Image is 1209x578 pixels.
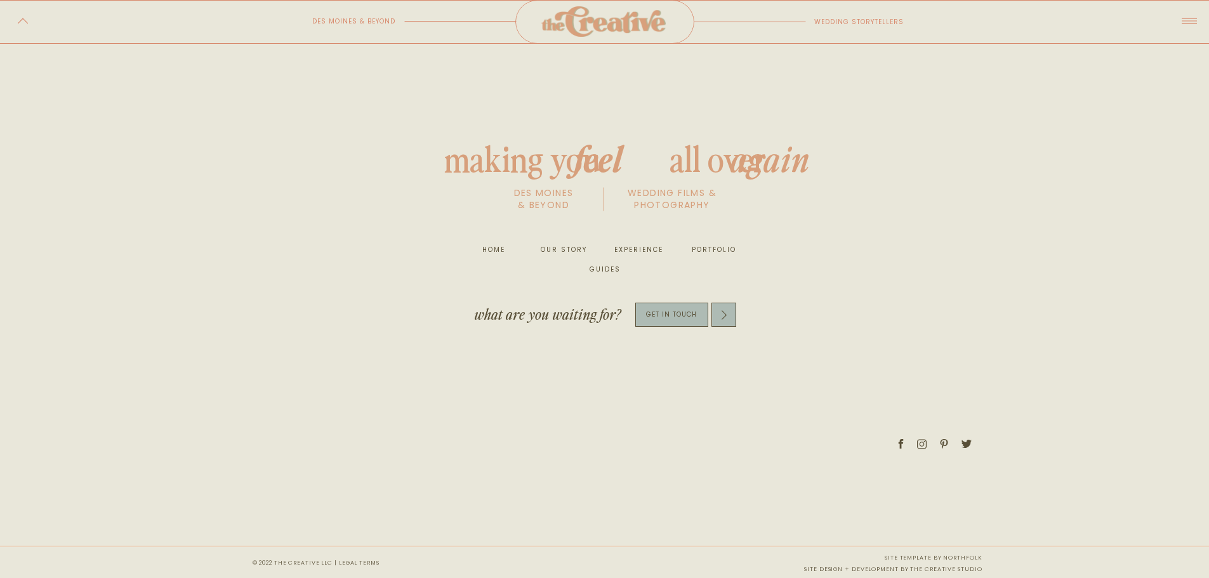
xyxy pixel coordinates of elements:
a: get in touch [635,307,708,322]
a: site template by northfolk [885,553,982,561]
a: our story [540,244,588,256]
a: guides [585,263,626,276]
h2: making you all over [389,133,821,176]
nav: site design + development by the creative studio [730,551,982,573]
a: portfolio [688,244,736,256]
p: des moines & beyond [277,15,395,27]
h2: feel [557,133,640,176]
a: experience [614,244,663,256]
p: des moines & beyond [484,187,604,215]
p: wedding storytellers [814,16,923,29]
p: wedding films & photography [612,187,732,215]
a: home [473,244,515,256]
h2: again [725,133,815,176]
p: what are you waiting for? [474,305,623,324]
p: © 2022 the creative llc | Legal Terms [253,556,386,568]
